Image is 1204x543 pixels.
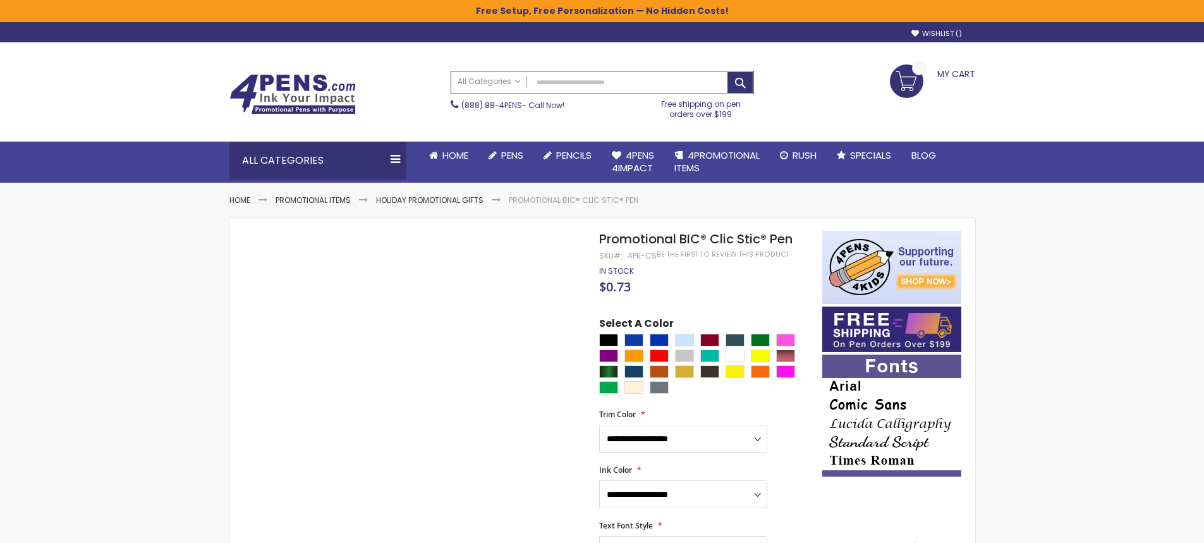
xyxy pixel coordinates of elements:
a: Holiday Promotional Gifts [376,195,483,205]
div: Silver [675,350,694,362]
div: Teal [700,350,719,362]
div: Yellow [751,350,770,362]
div: Metallic Sand [675,365,694,378]
div: Neon Yellow [726,365,745,378]
div: Espresso [700,365,719,378]
div: Forest Green [726,334,745,346]
div: Clear [675,334,694,346]
a: Pencils [533,142,602,169]
div: Blue [650,334,669,346]
img: font-personalization-examples [822,355,961,477]
a: All Categories [451,71,527,92]
span: $0.73 [599,278,631,295]
span: Pens [501,149,523,162]
img: 4pens 4 kids [822,231,961,304]
span: - Call Now! [461,100,564,111]
span: Trim Color [599,409,636,420]
div: Metallic Red [776,350,795,362]
a: Promotional Items [276,195,351,205]
span: All Categories [458,76,521,87]
div: Neon Orange [751,365,770,378]
span: Ink Color [599,465,632,475]
span: Rush [793,149,817,162]
span: Promotional BIC® Clic Stic® Pen [599,230,793,248]
a: Blog [901,142,946,169]
div: Purple [599,350,618,362]
span: Text Font Style [599,520,653,531]
div: Slate Gray [650,381,669,394]
img: Free shipping on orders over $199 [822,307,961,352]
div: Black [599,334,618,346]
a: 4Pens4impact [602,142,664,183]
li: Promotional BIC® Clic Stic® Pen [509,195,638,205]
div: Red [650,350,669,362]
span: Home [442,149,468,162]
div: Cream [624,381,643,394]
a: Specials [827,142,901,169]
a: Be the first to review this product [657,250,789,259]
a: Home [229,195,250,205]
span: Pencils [556,149,592,162]
strong: SKU [599,250,623,261]
a: (888) 88-4PENS [461,100,522,111]
div: Neon Pink [776,365,795,378]
img: 4Pens Custom Pens and Promotional Products [229,74,356,114]
div: Pink [776,334,795,346]
a: Rush [770,142,827,169]
span: In stock [599,265,634,276]
div: All Categories [229,142,406,180]
div: Orange [624,350,643,362]
span: Select A Color [599,317,674,334]
div: Free shipping on pen orders over $199 [648,94,754,119]
div: Metallic Dark Blue [624,365,643,378]
a: 4PROMOTIONALITEMS [664,142,770,183]
span: 4PROMOTIONAL ITEMS [674,149,760,174]
a: Pens [478,142,533,169]
div: Availability [599,266,634,276]
div: Cobalt [624,334,643,346]
div: Green [751,334,770,346]
div: Neon Green [599,381,618,394]
div: 4PK-CS [628,251,657,261]
div: Metallic Orange [650,365,669,378]
span: Blog [911,149,936,162]
div: White [726,350,745,362]
span: Specials [850,149,891,162]
div: Metallic Green [599,365,618,378]
div: Burgundy [700,334,719,346]
a: Wishlist [911,29,962,39]
a: Home [419,142,478,169]
span: 4Pens 4impact [612,149,654,174]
